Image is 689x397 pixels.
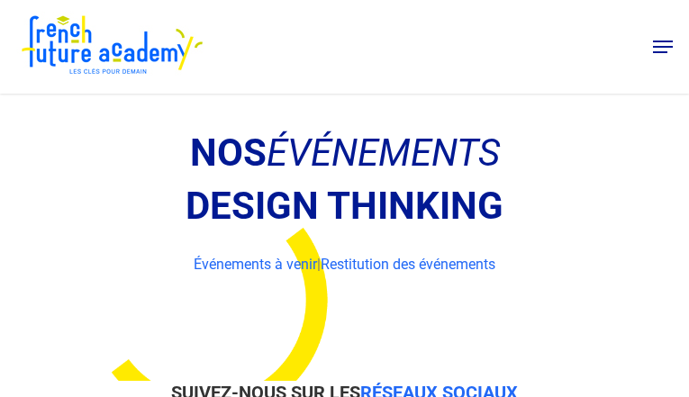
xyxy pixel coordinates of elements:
[16,11,206,83] img: French Future Academy
[84,130,606,176] h1: NOS
[653,38,673,56] a: Navigation Menu
[267,131,500,175] em: ÉVÉNEMENTS
[321,256,495,273] a: Restitution des événements
[84,250,606,279] p: |
[84,183,606,230] h1: DESIGN THINKING
[194,256,317,273] a: Événements à venir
